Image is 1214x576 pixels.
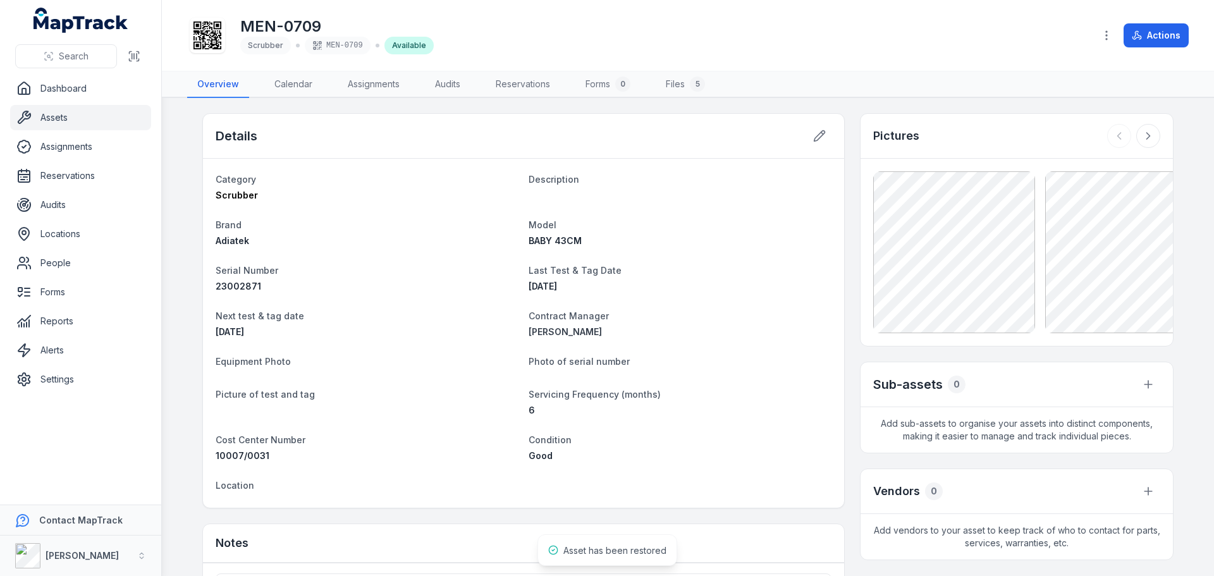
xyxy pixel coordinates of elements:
a: Audits [10,192,151,218]
span: Add sub-assets to organise your assets into distinct components, making it easier to manage and t... [861,407,1173,453]
a: [PERSON_NAME] [529,326,831,338]
a: Locations [10,221,151,247]
div: 0 [615,77,630,92]
a: Dashboard [10,76,151,101]
a: Settings [10,367,151,392]
a: Audits [425,71,470,98]
a: Assignments [10,134,151,159]
div: MEN-0709 [305,37,371,54]
span: Search [59,50,89,63]
span: Good [529,450,553,461]
span: Next test & tag date [216,310,304,321]
span: Scrubber [216,190,258,200]
span: Picture of test and tag [216,389,315,400]
strong: Contact MapTrack [39,515,123,525]
span: Model [529,219,556,230]
h3: Notes [216,534,248,552]
time: 12/15/2024, 11:00:00 AM [529,281,557,291]
span: [DATE] [529,281,557,291]
span: Asset has been restored [563,545,666,556]
strong: [PERSON_NAME] [46,550,119,561]
a: People [10,250,151,276]
span: 23002871 [216,281,261,291]
div: Available [384,37,434,54]
span: 6 [529,405,535,415]
div: 5 [690,77,705,92]
h3: Pictures [873,127,919,145]
a: Forms0 [575,71,641,98]
span: [DATE] [216,326,244,337]
span: Add vendors to your asset to keep track of who to contact for parts, services, warranties, etc. [861,514,1173,560]
a: Files5 [656,71,715,98]
span: Brand [216,219,242,230]
h1: MEN-0709 [240,16,434,37]
button: Actions [1124,23,1189,47]
a: Reservations [486,71,560,98]
h2: Sub-assets [873,376,943,393]
span: Description [529,174,579,185]
span: Servicing Frequency (months) [529,389,661,400]
a: Assignments [338,71,410,98]
span: Last Test & Tag Date [529,265,622,276]
a: Alerts [10,338,151,363]
a: Forms [10,279,151,305]
span: 10007/0031 [216,450,269,461]
span: Scrubber [248,40,283,50]
span: BABY 43CM [529,235,582,246]
span: Contract Manager [529,310,609,321]
div: 0 [925,482,943,500]
span: Photo of serial number [529,356,630,367]
h2: Details [216,127,257,145]
a: Calendar [264,71,322,98]
h3: Vendors [873,482,920,500]
a: Assets [10,105,151,130]
span: Location [216,480,254,491]
a: MapTrack [34,8,128,33]
button: Search [15,44,117,68]
time: 6/15/2025, 10:00:00 AM [216,326,244,337]
span: Category [216,174,256,185]
span: Cost Center Number [216,434,305,445]
span: Adiatek [216,235,249,246]
div: 0 [948,376,966,393]
span: Equipment Photo [216,356,291,367]
span: Serial Number [216,265,278,276]
a: Reports [10,309,151,334]
a: Overview [187,71,249,98]
span: Condition [529,434,572,445]
a: Reservations [10,163,151,188]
